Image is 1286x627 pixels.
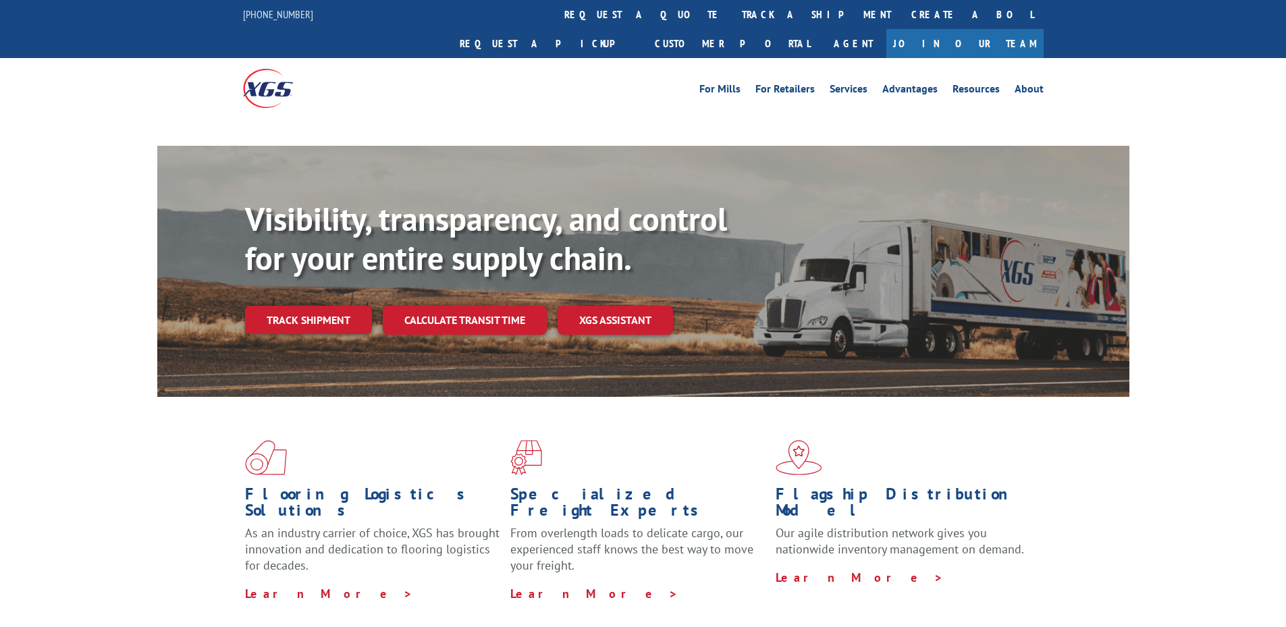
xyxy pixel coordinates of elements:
[776,486,1031,525] h1: Flagship Distribution Model
[383,306,547,335] a: Calculate transit time
[645,29,820,58] a: Customer Portal
[245,586,413,601] a: Learn More >
[776,525,1024,557] span: Our agile distribution network gives you nationwide inventory management on demand.
[755,84,815,99] a: For Retailers
[510,440,542,475] img: xgs-icon-focused-on-flooring-red
[776,440,822,475] img: xgs-icon-flagship-distribution-model-red
[245,306,372,334] a: Track shipment
[1015,84,1044,99] a: About
[830,84,867,99] a: Services
[510,486,766,525] h1: Specialized Freight Experts
[243,7,313,21] a: [PHONE_NUMBER]
[886,29,1044,58] a: Join Our Team
[953,84,1000,99] a: Resources
[699,84,741,99] a: For Mills
[510,525,766,585] p: From overlength loads to delicate cargo, our experienced staff knows the best way to move your fr...
[820,29,886,58] a: Agent
[558,306,673,335] a: XGS ASSISTANT
[776,570,944,585] a: Learn More >
[245,440,287,475] img: xgs-icon-total-supply-chain-intelligence-red
[882,84,938,99] a: Advantages
[245,525,500,573] span: As an industry carrier of choice, XGS has brought innovation and dedication to flooring logistics...
[245,198,727,279] b: Visibility, transparency, and control for your entire supply chain.
[245,486,500,525] h1: Flooring Logistics Solutions
[450,29,645,58] a: Request a pickup
[510,586,678,601] a: Learn More >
